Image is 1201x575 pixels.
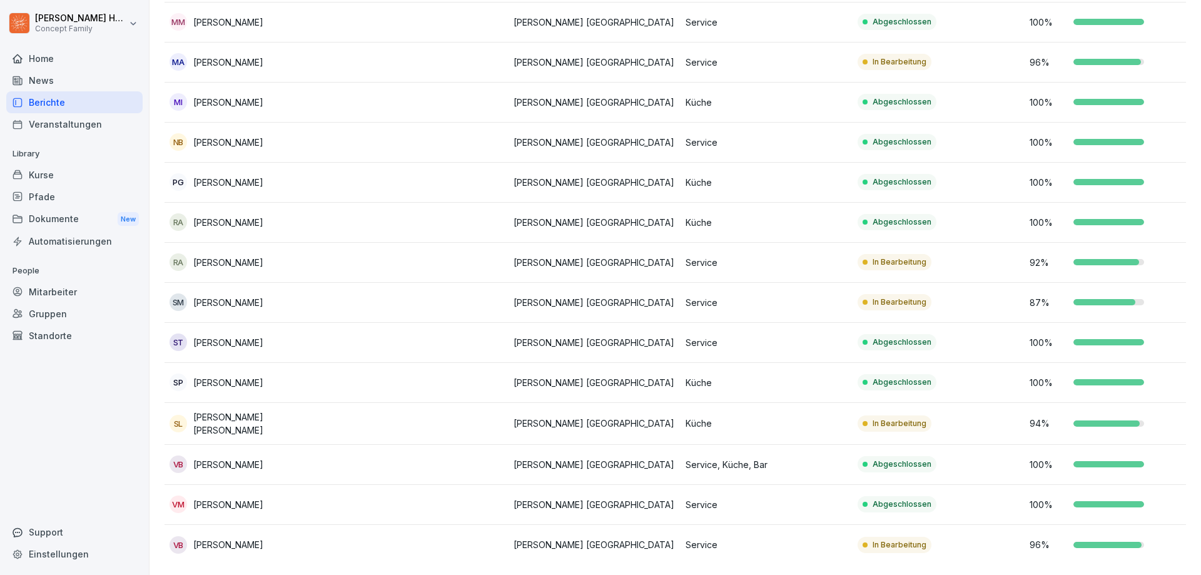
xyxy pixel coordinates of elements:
a: Home [6,48,143,69]
div: RA [170,253,187,271]
p: [PERSON_NAME] [193,538,263,551]
p: Service [686,56,848,69]
p: In Bearbeitung [873,257,926,268]
p: [PERSON_NAME] [GEOGRAPHIC_DATA] [514,376,676,389]
p: [PERSON_NAME] [193,16,263,29]
a: Kurse [6,164,143,186]
p: 96 % [1030,56,1067,69]
p: Service [686,296,848,309]
p: Küche [686,417,848,430]
a: DokumenteNew [6,208,143,231]
p: Abgeschlossen [873,16,931,28]
p: 100 % [1030,176,1067,189]
p: [PERSON_NAME] [193,96,263,109]
p: 100 % [1030,96,1067,109]
div: VB [170,455,187,473]
p: In Bearbeitung [873,56,926,68]
div: Pfade [6,186,143,208]
div: Berichte [6,91,143,113]
p: [PERSON_NAME] [GEOGRAPHIC_DATA] [514,56,676,69]
p: Concept Family [35,24,126,33]
p: [PERSON_NAME] [193,136,263,149]
p: [PERSON_NAME] [GEOGRAPHIC_DATA] [514,216,676,229]
p: Abgeschlossen [873,136,931,148]
p: Küche [686,216,848,229]
p: Abgeschlossen [873,216,931,228]
p: [PERSON_NAME] [193,376,263,389]
p: Abgeschlossen [873,96,931,108]
p: [PERSON_NAME] [GEOGRAPHIC_DATA] [514,458,676,471]
div: MI [170,93,187,111]
p: [PERSON_NAME] [193,56,263,69]
p: [PERSON_NAME] [GEOGRAPHIC_DATA] [514,256,676,269]
p: [PERSON_NAME] [193,498,263,511]
div: NB [170,133,187,151]
div: VM [170,496,187,513]
div: VB [170,536,187,554]
div: RA [170,213,187,231]
p: [PERSON_NAME] [GEOGRAPHIC_DATA] [514,417,676,430]
p: 100 % [1030,376,1067,389]
p: 100 % [1030,336,1067,349]
p: 87 % [1030,296,1067,309]
p: 100 % [1030,136,1067,149]
div: ST [170,333,187,351]
p: Abgeschlossen [873,337,931,348]
p: Service [686,16,848,29]
a: Standorte [6,325,143,347]
p: Library [6,144,143,164]
p: Abgeschlossen [873,459,931,470]
p: [PERSON_NAME] [GEOGRAPHIC_DATA] [514,296,676,309]
div: New [118,212,139,226]
p: [PERSON_NAME] [PERSON_NAME] [193,410,332,437]
p: [PERSON_NAME] [GEOGRAPHIC_DATA] [514,336,676,349]
a: Einstellungen [6,543,143,565]
a: Mitarbeiter [6,281,143,303]
p: Service [686,256,848,269]
p: 94 % [1030,417,1067,430]
p: 100 % [1030,458,1067,471]
p: [PERSON_NAME] [193,458,263,471]
p: In Bearbeitung [873,418,926,429]
a: Gruppen [6,303,143,325]
a: News [6,69,143,91]
div: Support [6,521,143,543]
p: 100 % [1030,16,1067,29]
div: SP [170,374,187,391]
p: [PERSON_NAME] [193,256,263,269]
p: 92 % [1030,256,1067,269]
div: MA [170,53,187,71]
p: [PERSON_NAME] [GEOGRAPHIC_DATA] [514,498,676,511]
p: [PERSON_NAME] [193,216,263,229]
p: Service [686,538,848,551]
p: 96 % [1030,538,1067,551]
p: [PERSON_NAME] [193,336,263,349]
div: Dokumente [6,208,143,231]
p: Abgeschlossen [873,176,931,188]
div: SL [170,415,187,432]
p: [PERSON_NAME] [GEOGRAPHIC_DATA] [514,176,676,189]
p: [PERSON_NAME] [193,176,263,189]
p: [PERSON_NAME] [GEOGRAPHIC_DATA] [514,538,676,551]
p: Service [686,336,848,349]
div: MM [170,13,187,31]
p: In Bearbeitung [873,297,926,308]
a: Automatisierungen [6,230,143,252]
p: Küche [686,376,848,389]
a: Veranstaltungen [6,113,143,135]
div: PG [170,173,187,191]
p: Service [686,498,848,511]
p: Abgeschlossen [873,377,931,388]
p: [PERSON_NAME] [193,296,263,309]
p: Abgeschlossen [873,499,931,510]
p: 100 % [1030,216,1067,229]
p: [PERSON_NAME] [GEOGRAPHIC_DATA] [514,136,676,149]
p: In Bearbeitung [873,539,926,551]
